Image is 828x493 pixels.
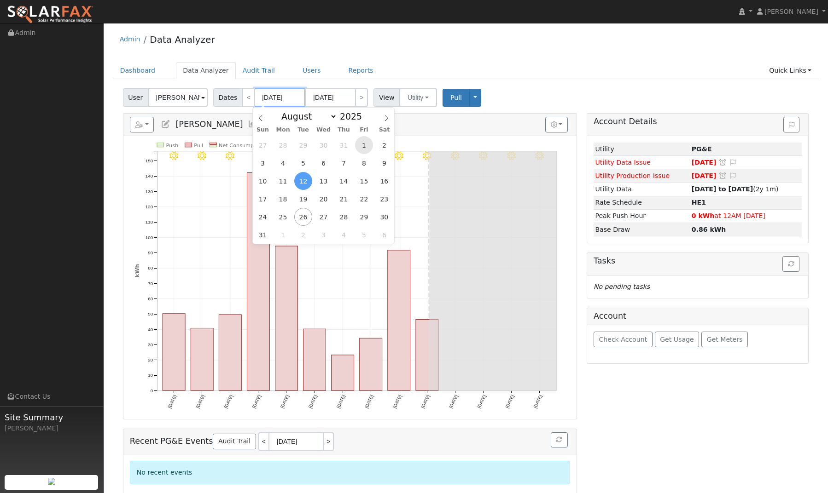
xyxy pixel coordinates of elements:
span: August 6, 2025 [315,154,332,172]
span: September 4, 2025 [335,226,353,244]
i: No pending tasks [594,283,650,290]
button: Get Meters [701,332,748,347]
td: Peak Push Hour [594,209,690,223]
span: August 20, 2025 [315,190,332,208]
text: Push [166,143,178,149]
strong: R [692,199,706,206]
button: Utility [399,88,437,107]
a: Audit Trail [213,434,256,449]
span: Tue [293,127,314,133]
span: Site Summary [5,411,99,424]
text: [DATE] [167,394,177,409]
span: August 19, 2025 [294,190,312,208]
span: Get Meters [707,336,743,343]
span: July 28, 2025 [274,136,292,154]
span: Fri [354,127,374,133]
span: August 18, 2025 [274,190,292,208]
i: 8/20 - Clear [394,151,403,160]
div: [PERSON_NAME] [5,424,99,433]
span: Utility Production Issue [595,172,670,179]
span: Utility Data Issue [595,159,650,166]
rect: onclick="" [388,250,410,390]
span: July 27, 2025 [254,136,272,154]
text: [DATE] [280,394,290,409]
a: > [324,432,334,451]
text: 50 [148,311,153,316]
td: Utility [594,143,690,156]
text: 120 [146,204,153,209]
span: August 8, 2025 [355,154,373,172]
span: July 29, 2025 [294,136,312,154]
span: August 26, 2025 [294,208,312,226]
text: [DATE] [364,394,374,409]
a: Dashboard [113,62,163,79]
span: August 23, 2025 [375,190,393,208]
td: Base Draw [594,223,690,236]
h5: Account Details [594,117,802,126]
td: Utility Data [594,183,690,196]
span: August 17, 2025 [254,190,272,208]
span: September 1, 2025 [274,226,292,244]
strong: 0.86 kWh [692,226,726,233]
a: Snooze this issue [718,159,727,166]
span: User [123,88,148,107]
span: September 5, 2025 [355,226,373,244]
strong: [DATE] to [DATE] [692,185,753,193]
text: [DATE] [420,394,431,409]
a: Users [296,62,328,79]
img: SolarFax [7,5,93,24]
span: August 5, 2025 [294,154,312,172]
rect: onclick="" [275,246,297,390]
span: August 10, 2025 [254,172,272,190]
text: kWh [134,264,140,277]
div: No recent events [130,461,570,484]
text: [DATE] [392,394,402,409]
span: August 12, 2025 [294,172,312,190]
span: Mon [273,127,293,133]
a: Snooze this issue [718,172,727,179]
span: [PERSON_NAME] [764,8,818,15]
span: August 28, 2025 [335,208,353,226]
i: 8/21 - Clear [422,151,431,160]
span: View [373,88,400,107]
text: 0 [150,388,153,393]
span: August 1, 2025 [355,136,373,154]
h5: Account [594,311,626,321]
td: at 12AM [DATE] [690,209,802,223]
span: Sat [374,127,394,133]
rect: onclick="" [247,173,269,391]
a: Reports [342,62,380,79]
span: August 30, 2025 [375,208,393,226]
span: August 27, 2025 [315,208,332,226]
rect: onclick="" [331,355,354,390]
text: [DATE] [532,394,543,409]
span: Get Usage [660,336,694,343]
a: Audit Trail [236,62,282,79]
span: August 29, 2025 [355,208,373,226]
span: July 30, 2025 [315,136,332,154]
a: Data Analyzer [150,34,215,45]
text: 60 [148,296,153,301]
button: Pull [443,89,470,107]
text: 10 [148,373,153,378]
span: September 2, 2025 [294,226,312,244]
span: August 21, 2025 [335,190,353,208]
i: 8/13 - Clear [198,151,206,160]
td: Rate Schedule [594,196,690,209]
button: Refresh [782,256,799,272]
span: Dates [213,88,243,107]
text: Net Consumption 613 kWh [219,143,288,149]
i: 8/14 - Clear [226,151,234,160]
span: Check Account [599,336,647,343]
span: August 15, 2025 [355,172,373,190]
a: < [258,432,268,451]
span: August 11, 2025 [274,172,292,190]
text: 90 [148,250,153,255]
a: > [355,88,368,107]
text: 140 [146,174,153,179]
text: [DATE] [504,394,515,409]
i: Edit Issue [729,159,737,166]
button: Refresh [551,432,568,448]
button: Check Account [594,332,653,347]
i: Edit Issue [729,172,737,179]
